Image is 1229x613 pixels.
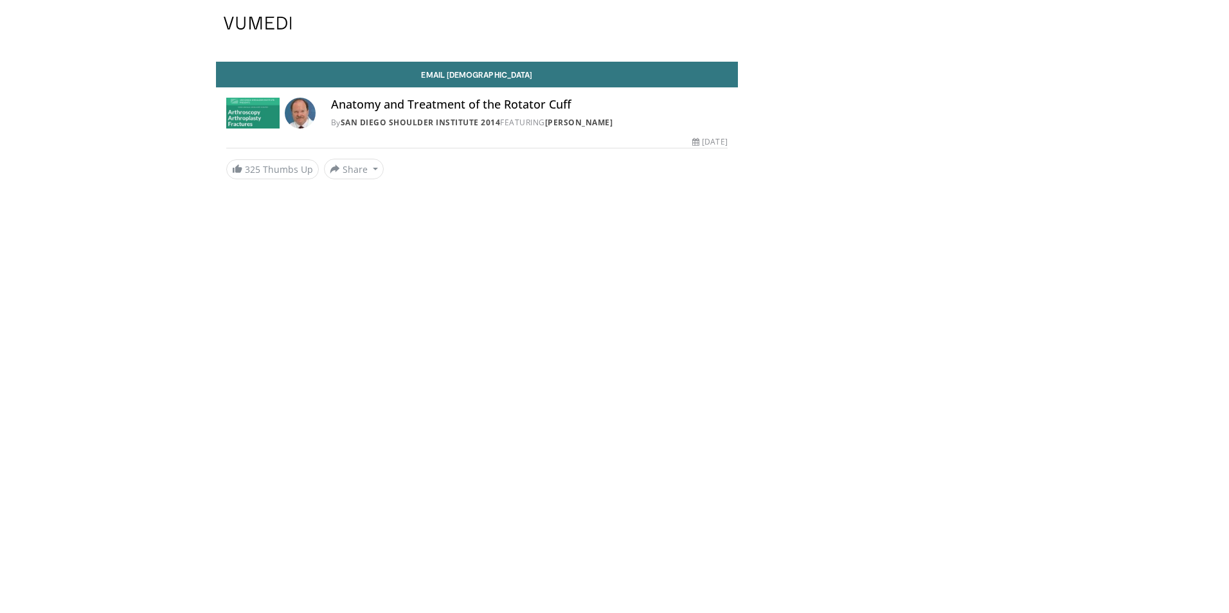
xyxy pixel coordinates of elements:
div: [DATE] [692,136,727,148]
img: VuMedi Logo [224,17,292,30]
h4: Anatomy and Treatment of the Rotator Cuff [331,98,728,112]
button: Share [324,159,384,179]
img: San Diego Shoulder Institute 2014 [226,98,280,129]
a: [PERSON_NAME] [545,117,613,128]
a: San Diego Shoulder Institute 2014 [341,117,501,128]
img: Avatar [285,98,316,129]
a: Email [DEMOGRAPHIC_DATA] [216,62,738,87]
a: 325 Thumbs Up [226,159,319,179]
div: By FEATURING [331,117,728,129]
span: 325 [245,163,260,175]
